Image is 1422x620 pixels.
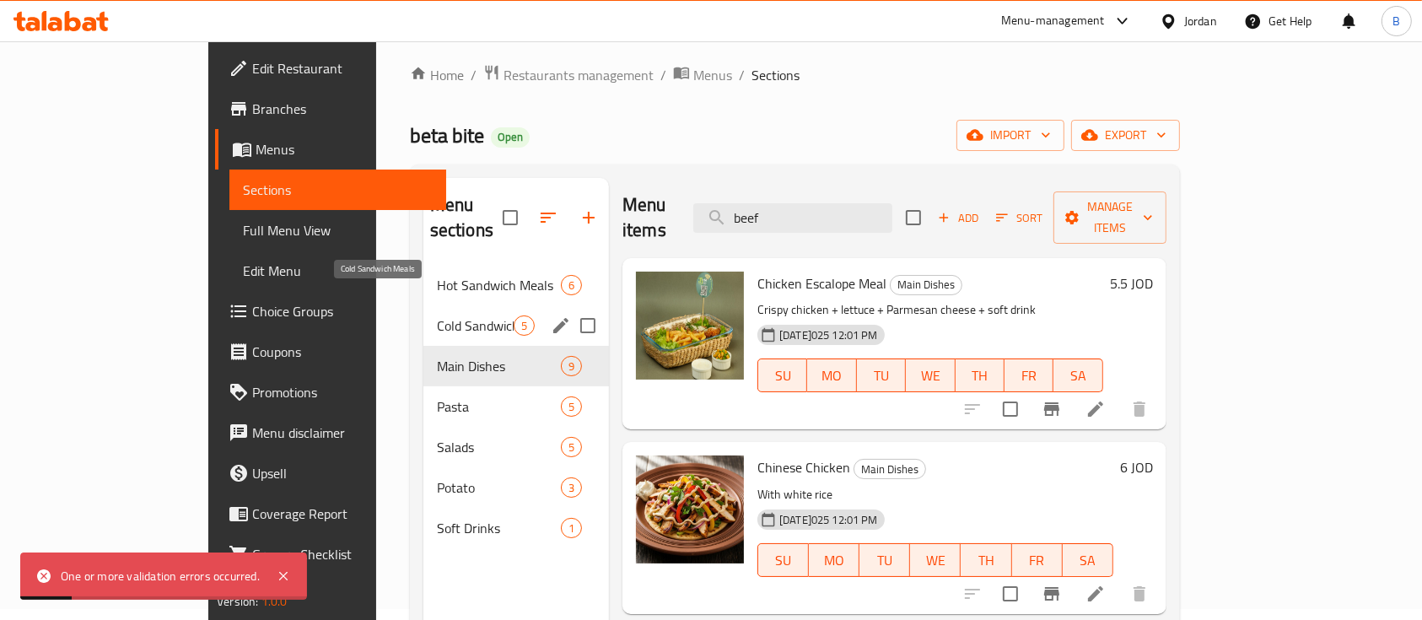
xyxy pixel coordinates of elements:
[739,65,745,85] li: /
[985,205,1053,231] span: Sort items
[1053,191,1166,244] button: Manage items
[423,427,609,467] div: Salads5
[410,116,484,154] span: beta bite
[561,396,582,417] div: items
[562,520,581,536] span: 1
[757,543,809,577] button: SU
[956,120,1064,151] button: import
[437,477,561,498] span: Potato
[437,356,561,376] span: Main Dishes
[992,205,1047,231] button: Sort
[430,192,503,243] h2: Menu sections
[751,65,800,85] span: Sections
[1184,12,1217,30] div: Jordan
[1120,456,1153,479] h6: 6 JOD
[261,590,288,612] span: 1.0.0
[562,399,581,415] span: 5
[1067,197,1153,239] span: Manage items
[773,512,885,528] span: [DATE]025 12:01 PM
[1110,272,1153,295] h6: 5.5 JOD
[215,453,446,493] a: Upsell
[252,382,433,402] span: Promotions
[437,437,561,457] div: Salads
[437,518,561,538] span: Soft Drinks
[410,64,1180,86] nav: breadcrumb
[1031,574,1072,614] button: Branch-specific-item
[491,130,530,144] span: Open
[1119,389,1160,429] button: delete
[896,200,931,235] span: Select section
[1392,12,1400,30] span: B
[1019,548,1056,573] span: FR
[906,359,955,392] button: WE
[243,261,433,281] span: Edit Menu
[61,567,260,585] div: One or more validation errors occurred.
[1085,399,1106,419] a: Edit menu item
[215,534,446,574] a: Grocery Checklist
[757,484,1113,505] p: With white rice
[673,64,732,86] a: Menus
[660,65,666,85] li: /
[243,180,433,200] span: Sections
[910,543,961,577] button: WE
[423,258,609,555] nav: Menu sections
[1085,125,1166,146] span: export
[917,548,954,573] span: WE
[1071,120,1180,151] button: export
[562,439,581,456] span: 5
[1011,364,1047,388] span: FR
[935,208,981,228] span: Add
[1085,584,1106,604] a: Edit menu item
[970,125,1051,146] span: import
[1119,574,1160,614] button: delete
[807,359,856,392] button: MO
[962,364,998,388] span: TH
[967,548,1005,573] span: TH
[423,346,609,386] div: Main Dishes9
[215,412,446,453] a: Menu disclaimer
[504,65,654,85] span: Restaurants management
[1069,548,1107,573] span: SA
[561,518,582,538] div: items
[437,396,561,417] span: Pasta
[215,493,446,534] a: Coverage Report
[229,210,446,251] a: Full Menu View
[471,65,477,85] li: /
[561,437,582,457] div: items
[636,456,744,563] img: Chinese Chicken
[773,327,885,343] span: [DATE]025 12:01 PM
[252,301,433,321] span: Choice Groups
[437,315,514,336] span: Cold Sandwich Meals
[548,313,574,338] button: edit
[514,315,535,336] div: items
[1012,543,1063,577] button: FR
[854,459,926,479] div: Main Dishes
[854,460,925,479] span: Main Dishes
[757,359,807,392] button: SU
[757,455,850,480] span: Chinese Chicken
[864,364,899,388] span: TU
[1005,359,1053,392] button: FR
[252,99,433,119] span: Branches
[252,342,433,362] span: Coupons
[562,359,581,375] span: 9
[1053,359,1102,392] button: SA
[568,197,609,238] button: Add section
[622,192,673,243] h2: Menu items
[562,480,581,496] span: 3
[423,467,609,508] div: Potato3
[561,477,582,498] div: items
[961,543,1011,577] button: TH
[993,576,1028,612] span: Select to update
[993,391,1028,427] span: Select to update
[256,139,433,159] span: Menus
[809,543,859,577] button: MO
[693,203,892,233] input: search
[1001,11,1105,31] div: Menu-management
[765,548,802,573] span: SU
[252,463,433,483] span: Upsell
[814,364,849,388] span: MO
